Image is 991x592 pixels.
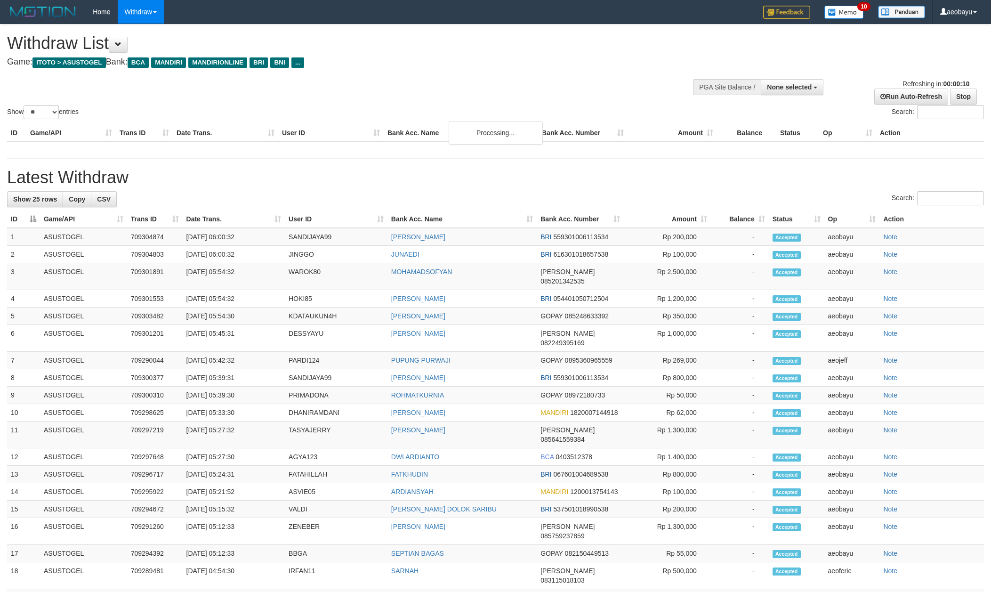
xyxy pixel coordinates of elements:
[537,211,624,228] th: Bank Acc. Number: activate to sort column ascending
[773,330,801,338] span: Accepted
[883,391,897,399] a: Note
[553,374,608,381] span: Copy 559301006113534 to clipboard
[391,523,445,530] a: [PERSON_NAME]
[40,369,127,387] td: ASUSTOGEL
[570,409,618,416] span: Copy 1820007144918 to clipboard
[127,387,183,404] td: 709300310
[883,268,897,276] a: Note
[693,79,761,95] div: PGA Site Balance /
[127,562,183,589] td: 709289481
[183,518,285,545] td: [DATE] 05:12:33
[391,233,445,241] a: [PERSON_NAME]
[391,488,434,495] a: ARDIANSYAH
[391,357,451,364] a: PUPUNG PURWAJI
[188,57,247,68] span: MANDIRIONLINE
[127,518,183,545] td: 709291260
[773,523,801,531] span: Accepted
[183,448,285,466] td: [DATE] 05:27:30
[13,195,57,203] span: Show 25 rows
[761,79,823,95] button: None selected
[183,325,285,352] td: [DATE] 05:45:31
[824,483,880,501] td: aeobayu
[127,290,183,308] td: 709301553
[40,483,127,501] td: ASUSTOGEL
[773,454,801,462] span: Accepted
[387,211,537,228] th: Bank Acc. Name: activate to sort column ascending
[40,325,127,352] td: ASUSTOGEL
[553,233,608,241] span: Copy 559301006113534 to clipboard
[183,387,285,404] td: [DATE] 05:39:30
[69,195,85,203] span: Copy
[883,251,897,258] a: Note
[7,483,40,501] td: 14
[540,567,595,575] span: [PERSON_NAME]
[285,211,387,228] th: User ID: activate to sort column ascending
[40,290,127,308] td: ASUSTOGEL
[183,501,285,518] td: [DATE] 05:15:32
[538,124,628,142] th: Bank Acc. Number
[7,352,40,369] td: 7
[7,57,651,67] h4: Game: Bank:
[883,505,897,513] a: Note
[624,404,711,422] td: Rp 62,000
[183,562,285,589] td: [DATE] 04:54:30
[540,550,563,557] span: GOPAY
[183,290,285,308] td: [DATE] 05:54:32
[285,545,387,562] td: BBGA
[540,357,563,364] span: GOPAY
[285,404,387,422] td: DHANIRAMDANI
[285,325,387,352] td: DESSYAYU
[773,313,801,321] span: Accepted
[40,518,127,545] td: ASUSTOGEL
[624,483,711,501] td: Rp 100,000
[40,228,127,246] td: ASUSTOGEL
[540,453,554,461] span: BCA
[711,448,769,466] td: -
[624,466,711,483] td: Rp 800,000
[540,488,568,495] span: MANDIRI
[128,57,149,68] span: BCA
[540,523,595,530] span: [PERSON_NAME]
[285,501,387,518] td: VALDI
[773,251,801,259] span: Accepted
[883,357,897,364] a: Note
[824,422,880,448] td: aeobayu
[391,550,444,557] a: SEPTIAN BAGAS
[391,470,428,478] a: FATKHUDIN
[183,466,285,483] td: [DATE] 05:24:31
[7,501,40,518] td: 15
[40,308,127,325] td: ASUSTOGEL
[711,387,769,404] td: -
[40,246,127,263] td: ASUSTOGEL
[391,409,445,416] a: [PERSON_NAME]
[773,409,801,417] span: Accepted
[711,263,769,290] td: -
[127,352,183,369] td: 709290044
[824,352,880,369] td: aeojeff
[7,562,40,589] td: 18
[285,562,387,589] td: IRFAN11
[391,505,497,513] a: [PERSON_NAME] DOLOK SARIBU
[624,501,711,518] td: Rp 200,000
[878,6,925,18] img: panduan.png
[291,57,304,68] span: ...
[40,466,127,483] td: ASUSTOGEL
[776,124,819,142] th: Status
[883,426,897,434] a: Note
[773,427,801,435] span: Accepted
[285,290,387,308] td: HOKI85
[7,34,651,53] h1: Withdraw List
[624,352,711,369] td: Rp 269,000
[876,124,984,142] th: Action
[540,339,584,347] span: Copy 082249395169 to clipboard
[183,404,285,422] td: [DATE] 05:33:30
[7,308,40,325] td: 5
[127,369,183,387] td: 709300377
[711,466,769,483] td: -
[824,211,880,228] th: Op: activate to sort column ascending
[824,387,880,404] td: aeobayu
[285,518,387,545] td: ZENEBER
[127,211,183,228] th: Trans ID: activate to sort column ascending
[819,124,876,142] th: Op
[711,545,769,562] td: -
